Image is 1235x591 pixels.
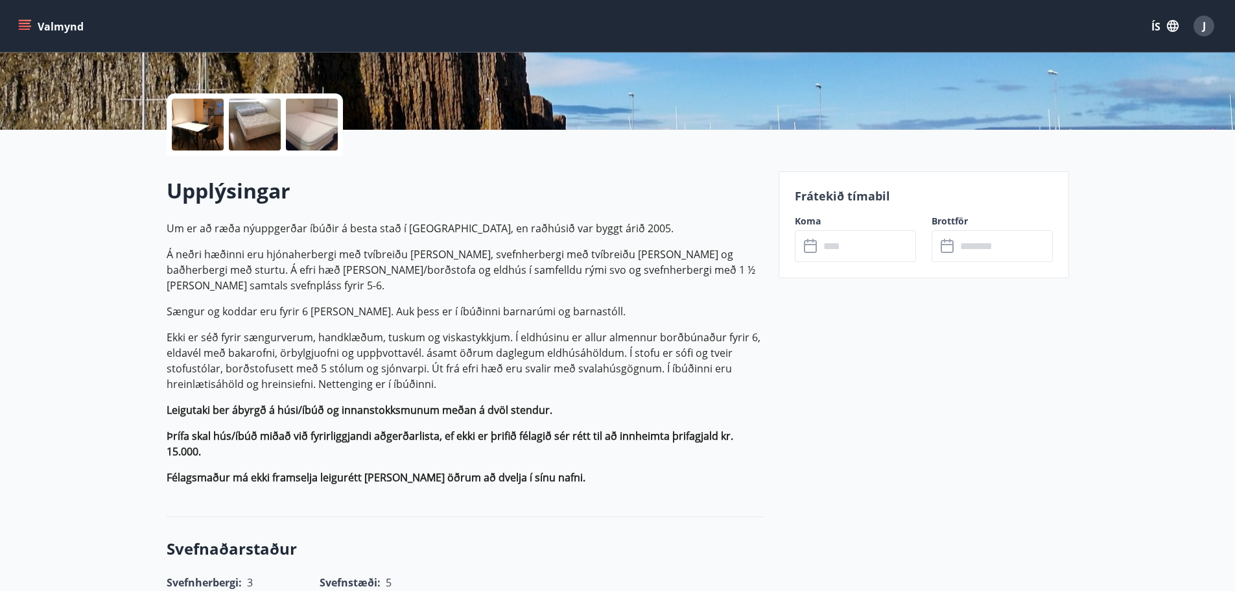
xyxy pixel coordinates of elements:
[167,304,626,319] font: Sængur og koddar eru fyrir 6 [PERSON_NAME]. Auk þess er í íbúðinni barnarúmi og barnastóll.
[38,19,84,34] font: Valmynd
[167,330,760,391] font: Ekki er séð fyrir sængurverum, handklæðum, tuskum og viskastykkjum. Í eldhúsinu er allur almennur...
[1151,19,1160,34] font: ÍS
[795,215,821,227] font: Koma
[1188,10,1219,42] button: J
[1203,19,1206,33] font: J
[167,247,755,293] font: Á neðri hæðinni eru hjónaherbergi með tvíbreiðu [PERSON_NAME], svefnherbergi með tvíbreiðu [PERSO...
[167,176,290,204] font: Upplýsingar
[167,429,733,459] font: Þrífa skal hús/íbúð miðað við fyrirliggjandi aðgerðarlista, ef ekki er þrifið félagið sér rétt ti...
[167,538,297,559] font: Svefnaðarstaður
[167,470,585,485] font: Félagsmaður má ekki framselja leigurétt [PERSON_NAME] öðrum að dvelja í sínu nafni.
[167,403,552,417] font: Leigutaki ber ábyrgð á húsi/íbúð og innanstokksmunum meðan á dvöl stendur.
[167,221,674,235] font: Um er að ræða nýuppgerðar íbúðir á besta stað í [GEOGRAPHIC_DATA], en raðhúsið var byggt árið 2005.
[795,188,890,204] font: Frátekið tímabil
[1144,14,1186,38] button: ÍS
[16,14,89,38] button: matseðill
[932,215,968,227] font: Brottför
